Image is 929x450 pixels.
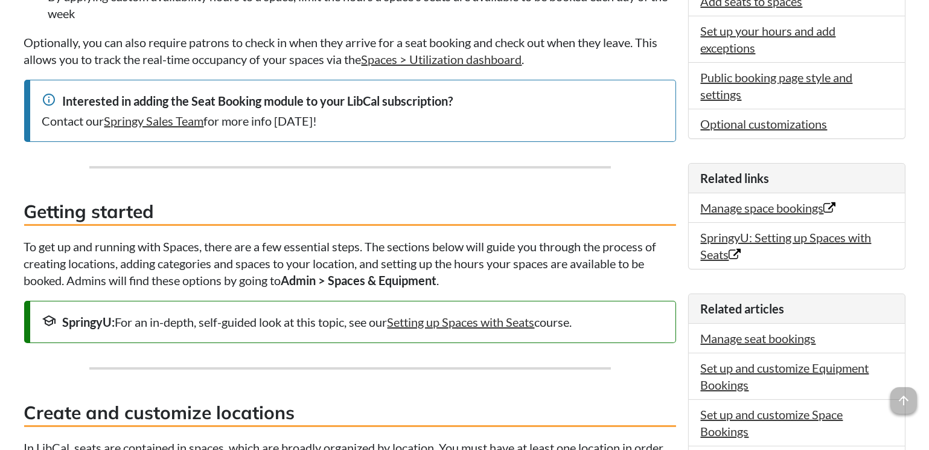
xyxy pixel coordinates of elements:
[701,201,836,215] a: Manage space bookings
[24,34,676,68] p: Optionally, you can also require patrons to check in when they arrive for a seat booking and chec...
[281,273,437,288] strong: Admin > Spaces & Equipment
[42,313,663,330] div: For an in-depth, self-guided look at this topic, see our course.
[890,388,917,403] a: arrow_upward
[701,24,836,55] a: Set up your hours and add exceptions
[701,171,770,185] span: Related links
[24,199,676,226] h3: Getting started
[63,315,115,329] strong: SpringyU:
[104,114,204,128] a: Springy Sales Team
[701,230,872,262] a: SpringyU: Setting up Spaces with Seats
[42,112,663,129] div: Contact our for more info [DATE]!
[701,70,853,101] a: Public booking page style and settings
[42,92,663,109] div: Interested in adding the Seat Booking module to your LibCal subscription?
[701,407,843,439] a: Set up and customize Space Bookings
[701,117,828,131] a: Optional customizations
[388,315,535,329] a: Setting up Spaces with Seats
[890,387,917,414] span: arrow_upward
[701,301,785,316] span: Related articles
[24,400,676,427] h3: Create and customize locations
[24,238,676,289] p: To get up and running with Spaces, there are a few essential steps. The sections below will guide...
[701,331,816,346] a: Manage seat bookings
[701,361,869,392] a: Set up and customize Equipment Bookings
[362,52,522,66] a: Spaces > Utilization dashboard
[42,313,57,328] span: school
[42,92,57,107] span: info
